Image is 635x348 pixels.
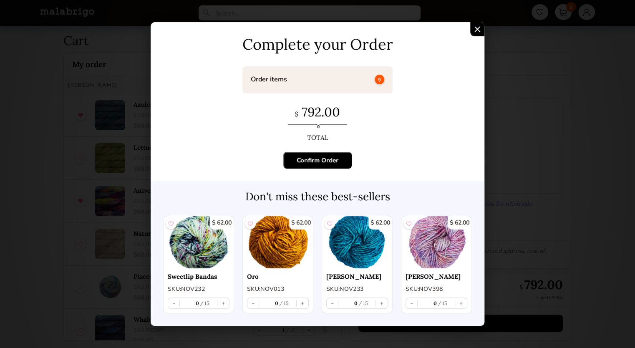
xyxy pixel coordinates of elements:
[376,298,388,308] button: +
[164,216,234,268] img: Sweetlip Bandas
[247,272,309,280] a: Oro
[168,272,229,280] a: Sweetlip Bandas
[163,129,472,141] p: TOTAL
[406,272,467,280] a: [PERSON_NAME]
[297,156,338,164] div: Confirm Order
[297,298,308,308] button: +
[375,75,384,84] p: 9
[243,216,313,268] a: $ 62.00
[217,298,229,308] button: +
[283,152,352,169] button: Confirm Order
[326,285,388,293] p: SKU: NOV233
[322,216,392,268] img: Flor De Jade
[406,285,467,293] p: SKU: NOV398
[251,75,287,84] p: Order items
[199,300,210,306] label: 15
[163,104,472,124] p: 792.00
[288,124,347,128] img: order-separator.89fa5524.svg
[163,35,472,54] p: Complete your Order
[455,298,467,308] button: +
[278,300,289,306] label: 15
[164,216,234,268] a: $ 62.00
[368,216,392,229] p: $ 62.00
[295,110,298,118] span: $
[437,300,448,306] label: 15
[326,272,388,280] a: [PERSON_NAME]
[289,216,313,229] p: $ 62.00
[243,216,313,268] img: Oro
[448,216,471,229] p: $ 62.00
[247,285,309,293] p: SKU: NOV013
[401,216,471,268] a: $ 62.00
[401,216,471,268] img: Rosalinda
[322,216,392,268] a: $ 62.00
[358,300,368,306] label: 15
[159,189,476,203] h3: Don't miss these best-sellers
[210,216,234,229] p: $ 62.00
[168,285,229,293] p: SKU: NOV232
